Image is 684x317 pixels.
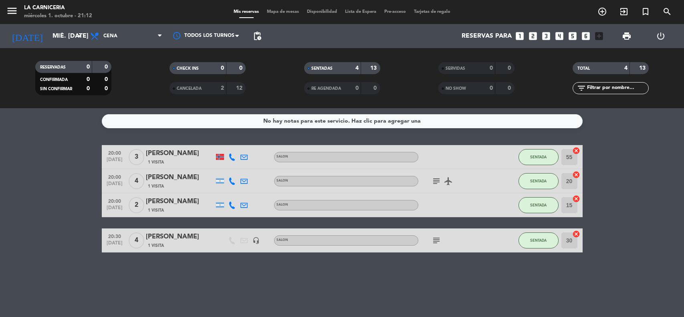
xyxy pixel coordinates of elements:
[221,85,224,91] strong: 2
[148,159,164,166] span: 1 Visita
[581,31,591,41] i: looks_6
[639,65,647,71] strong: 13
[446,87,466,91] span: NO SHOW
[508,65,512,71] strong: 0
[432,236,441,245] i: subject
[6,5,18,20] button: menu
[370,65,378,71] strong: 13
[594,31,604,41] i: add_box
[311,87,341,91] span: RE AGENDADA
[380,10,410,14] span: Pre-acceso
[624,65,628,71] strong: 4
[577,67,590,71] span: TOTAL
[597,7,607,16] i: add_circle_outline
[129,173,144,189] span: 4
[641,7,650,16] i: turned_in_not
[577,83,586,93] i: filter_list
[146,196,214,207] div: [PERSON_NAME]
[129,149,144,165] span: 3
[105,240,125,250] span: [DATE]
[105,181,125,190] span: [DATE]
[252,237,260,244] i: headset_mic
[263,10,303,14] span: Mapa de mesas
[87,64,90,70] strong: 0
[444,176,453,186] i: airplanemode_active
[662,7,672,16] i: search
[146,148,214,159] div: [PERSON_NAME]
[105,77,109,82] strong: 0
[572,230,580,238] i: cancel
[148,242,164,249] span: 1 Visita
[572,171,580,179] i: cancel
[105,157,125,166] span: [DATE]
[311,67,333,71] span: SENTADAS
[490,85,493,91] strong: 0
[230,10,263,14] span: Mis reservas
[462,32,512,40] span: Reservas para
[177,67,199,71] span: CHECK INS
[644,24,678,48] div: LOG OUT
[105,205,125,214] span: [DATE]
[619,7,629,16] i: exit_to_app
[105,196,125,205] span: 20:00
[6,5,18,17] i: menu
[276,238,288,242] span: SALON
[622,31,632,41] span: print
[177,87,202,91] span: CANCELADA
[40,65,66,69] span: RESERVADAS
[129,197,144,213] span: 2
[129,232,144,248] span: 4
[40,87,72,91] span: SIN CONFIRMAR
[355,85,359,91] strong: 0
[519,173,559,189] button: SENTADA
[341,10,380,14] span: Lista de Espera
[148,207,164,214] span: 1 Visita
[87,77,90,82] strong: 0
[24,4,92,12] div: La Carniceria
[6,27,48,45] i: [DATE]
[519,149,559,165] button: SENTADA
[303,10,341,14] span: Disponibilidad
[519,232,559,248] button: SENTADA
[572,195,580,203] i: cancel
[530,238,547,242] span: SENTADA
[572,147,580,155] i: cancel
[148,183,164,190] span: 1 Visita
[515,31,525,41] i: looks_one
[508,85,512,91] strong: 0
[75,31,84,41] i: arrow_drop_down
[490,65,493,71] strong: 0
[276,155,288,158] span: SALON
[239,65,244,71] strong: 0
[446,67,465,71] span: SERVIDAS
[146,172,214,183] div: [PERSON_NAME]
[105,172,125,181] span: 20:00
[554,31,565,41] i: looks_4
[24,12,92,20] div: miércoles 1. octubre - 21:12
[355,65,359,71] strong: 4
[105,86,109,91] strong: 0
[530,203,547,207] span: SENTADA
[252,31,262,41] span: pending_actions
[105,148,125,157] span: 20:00
[146,232,214,242] div: [PERSON_NAME]
[221,65,224,71] strong: 0
[528,31,538,41] i: looks_two
[541,31,551,41] i: looks_3
[530,155,547,159] span: SENTADA
[432,176,441,186] i: subject
[276,179,288,182] span: SALON
[519,197,559,213] button: SENTADA
[567,31,578,41] i: looks_5
[410,10,454,14] span: Tarjetas de regalo
[276,203,288,206] span: SALON
[103,33,117,39] span: Cena
[656,31,666,41] i: power_settings_new
[530,179,547,183] span: SENTADA
[586,84,648,93] input: Filtrar por nombre...
[40,78,68,82] span: CONFIRMADA
[105,231,125,240] span: 20:30
[373,85,378,91] strong: 0
[87,86,90,91] strong: 0
[263,117,421,126] div: No hay notas para este servicio. Haz clic para agregar una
